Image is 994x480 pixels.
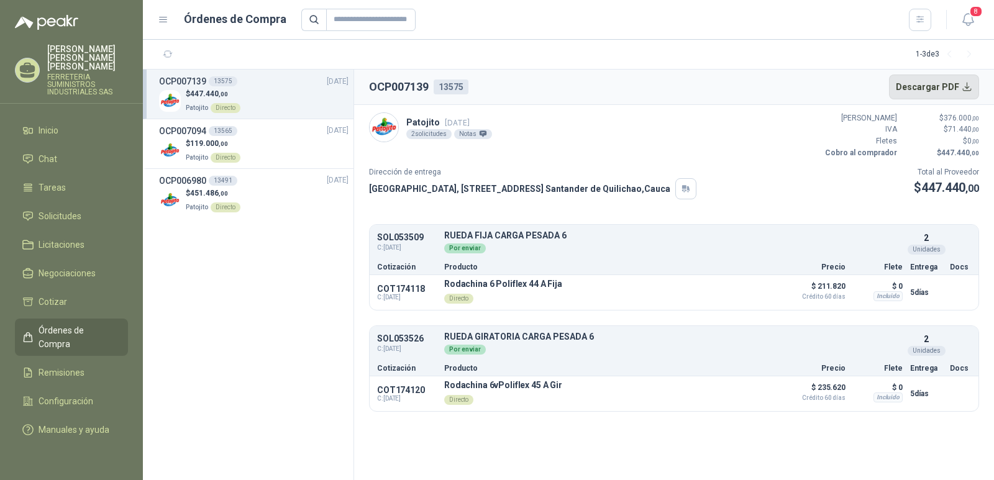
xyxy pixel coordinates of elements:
span: ,00 [219,140,228,147]
span: Manuales y ayuda [39,423,109,437]
p: Cobro al comprador [823,147,897,159]
span: ,00 [219,91,228,97]
h2: OCP007139 [369,78,429,96]
p: FERRETERIA SUMINISTROS INDUSTRIALES SAS [47,73,128,96]
span: C: [DATE] [377,294,437,301]
a: Remisiones [15,361,128,384]
a: Configuración [15,389,128,413]
p: 2 [924,332,929,346]
p: Producto [444,263,776,271]
a: OCP00698013491[DATE] Company Logo$451.486,00PatojitoDirecto [159,174,349,213]
span: 447.440 [921,180,979,195]
span: Patojito [186,154,208,161]
p: $ [905,147,979,159]
span: Licitaciones [39,238,84,251]
img: Company Logo [159,189,181,211]
span: Cotizar [39,295,67,309]
div: Unidades [908,245,946,255]
p: $ [186,88,240,100]
p: Docs [950,365,971,372]
p: RUEDA GIRATORIA CARGA PESADA 6 [444,332,903,342]
div: Incluido [873,392,903,402]
a: Inicio [15,119,128,142]
span: C: [DATE] [377,395,437,402]
p: $ 235.620 [783,380,846,401]
p: 5 días [910,386,942,401]
p: $ 0 [853,279,903,294]
span: Patojito [186,104,208,111]
div: Directo [211,153,240,163]
p: Flete [853,365,903,372]
img: Logo peakr [15,15,78,30]
span: ,00 [970,150,979,156]
span: Remisiones [39,366,84,379]
span: [DATE] [327,125,349,137]
div: 2 solicitudes [406,129,452,139]
span: 376.000 [944,114,979,122]
p: Patojito [406,115,492,129]
p: Entrega [910,365,942,372]
span: [DATE] [327,174,349,186]
a: Solicitudes [15,204,128,228]
p: [PERSON_NAME] [PERSON_NAME] [PERSON_NAME] [47,45,128,71]
span: Órdenes de Compra [39,324,116,351]
span: [DATE] [445,118,470,127]
p: Fletes [823,135,897,147]
div: 13565 [209,126,237,136]
div: Directo [211,103,240,113]
p: $ [905,112,979,124]
span: Chat [39,152,57,166]
p: 5 días [910,285,942,300]
span: Crédito 60 días [783,294,846,300]
p: [GEOGRAPHIC_DATA], [STREET_ADDRESS] Santander de Quilichao , Cauca [369,182,670,196]
p: 2 [924,231,929,245]
span: Solicitudes [39,209,81,223]
p: $ 0 [853,380,903,395]
span: Configuración [39,394,93,408]
div: 13491 [209,176,237,186]
span: C: [DATE] [377,243,437,253]
span: C: [DATE] [377,344,437,354]
a: Cotizar [15,290,128,314]
div: Directo [444,294,473,304]
span: 71.440 [948,125,979,134]
p: $ 211.820 [783,279,846,300]
p: RUEDA FIJA CARGA PESADA 6 [444,231,903,240]
img: Company Logo [159,90,181,112]
p: SOL053526 [377,334,437,343]
span: ,00 [972,126,979,133]
div: Notas [454,129,492,139]
span: Inicio [39,124,58,137]
div: Directo [211,202,240,212]
a: Tareas [15,176,128,199]
a: Negociaciones [15,261,128,285]
p: $ [186,188,240,199]
p: $ [914,178,979,197]
p: Flete [853,263,903,271]
span: 447.440 [941,148,979,157]
h3: OCP007094 [159,124,206,138]
h3: OCP006980 [159,174,206,188]
p: $ [905,124,979,135]
div: Por enviar [444,345,486,355]
p: $ [186,138,240,150]
span: 0 [967,137,979,145]
p: Precio [783,365,846,372]
div: 13575 [209,76,237,86]
a: OCP00709413565[DATE] Company Logo$119.000,00PatojitoDirecto [159,124,349,163]
span: ,00 [219,190,228,197]
p: Rodachina 6vPoliflex 45 A Gir [444,380,562,390]
span: [DATE] [327,76,349,88]
span: Negociaciones [39,266,96,280]
h3: OCP007139 [159,75,206,88]
a: OCP00713913575[DATE] Company Logo$447.440,00PatojitoDirecto [159,75,349,114]
p: Cotización [377,365,437,372]
div: Unidades [908,346,946,356]
a: Chat [15,147,128,171]
span: ,00 [972,138,979,145]
span: 8 [969,6,983,17]
p: Precio [783,263,846,271]
p: COT174120 [377,385,437,395]
span: Crédito 60 días [783,395,846,401]
span: 119.000 [190,139,228,148]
